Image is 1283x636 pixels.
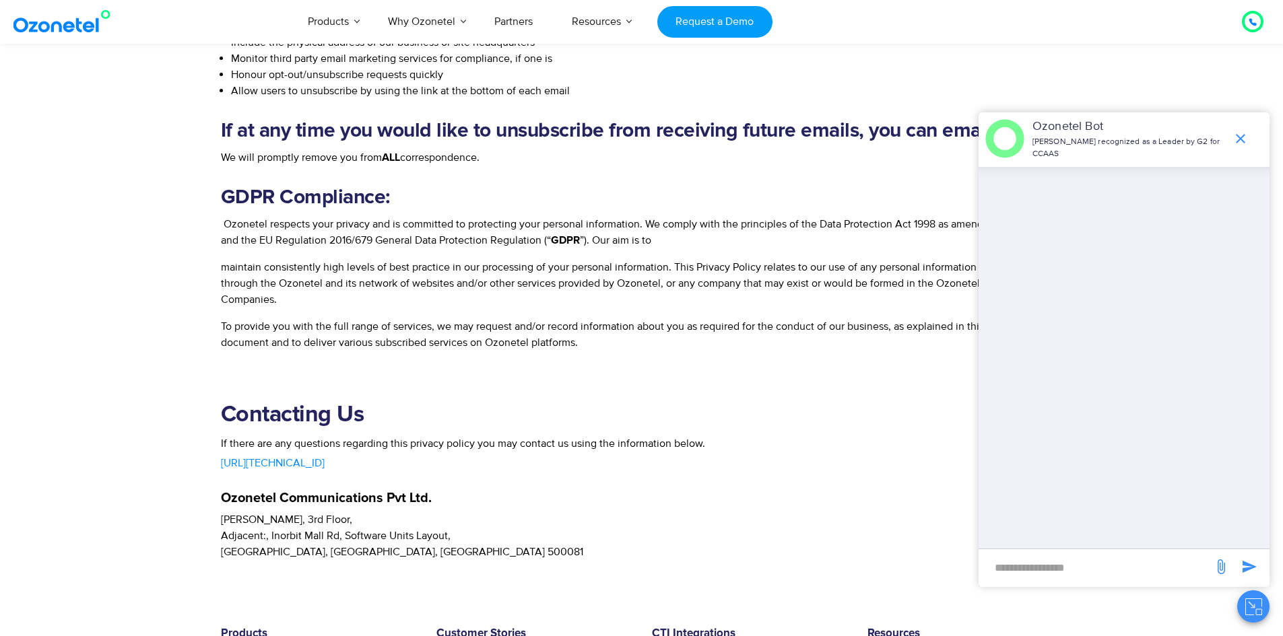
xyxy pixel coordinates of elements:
[221,435,1063,452] p: If there are any questions regarding this privacy policy you may contact us using the information...
[1032,136,1226,160] p: [PERSON_NAME] recognized as a Leader by G2 for CCAAS
[221,259,1063,308] p: maintain consistently high levels of best practice in our processing of your personal information...
[221,186,1063,209] h2: GDPR Compliance:
[985,556,1206,580] div: new-msg-input
[382,152,400,163] strong: ALL
[1032,118,1226,136] p: Ozonetel Bot
[1236,553,1263,580] span: send message
[221,402,1063,429] h2: Contacting Us
[231,50,1063,67] li: Monitor third party email marketing services for compliance, if one is
[221,511,1063,560] p: [PERSON_NAME], 3rd Floor, Adjacent:, Inorbit Mall Rd, Software Units Layout, [GEOGRAPHIC_DATA], [...
[231,67,1063,83] li: Honour opt-out/unsubscribe requests quickly
[985,119,1024,158] img: header
[231,83,1063,99] li: Allow users to unsubscribe by using the link at the bottom of each email
[221,149,1063,166] p: We will promptly remove you from correspondence.
[1208,553,1235,580] span: send message
[657,6,772,38] a: Request a Demo
[221,119,1063,143] h2: If at any time you would like to unsubscribe from receiving future emails, you can email us.
[1227,125,1254,152] span: end chat or minimize
[221,458,325,468] a: [URL][TECHNICAL_ID]
[1237,590,1270,623] button: Close chat
[221,318,1063,351] p: To provide you with the full range of services, we may request and/or record information about yo...
[221,216,1063,248] p: Ozonetel respects your privacy and is committed to protecting your personal information. We compl...
[551,235,580,246] strong: GDPR
[221,491,1063,505] h5: Ozonetel Communications Pvt Ltd.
